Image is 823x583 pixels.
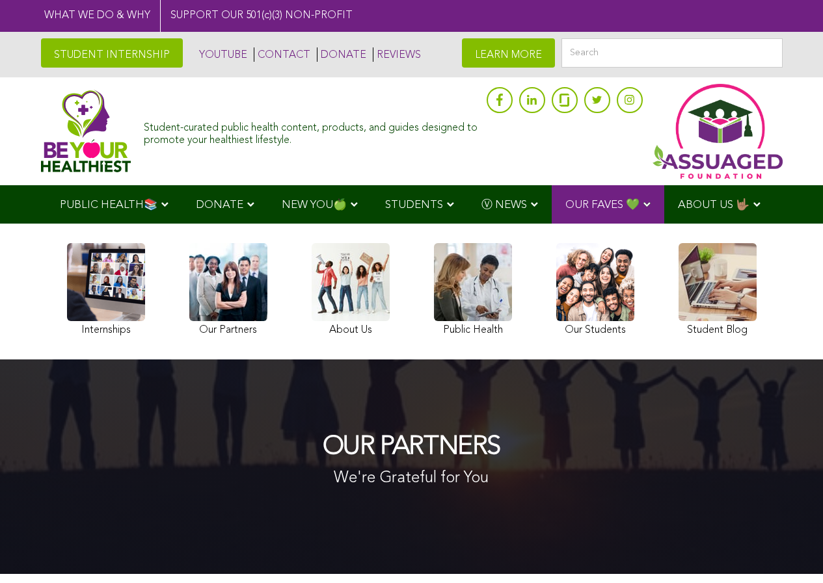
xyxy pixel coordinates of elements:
[41,90,131,172] img: Assuaged
[758,521,823,583] iframe: Chat Widget
[323,468,500,490] p: We're Grateful for You
[196,200,243,211] span: DONATE
[565,200,640,211] span: OUR FAVES 💚
[653,84,783,179] img: Assuaged App
[561,38,783,68] input: Search
[373,47,421,62] a: REVIEWS
[560,94,569,107] img: glassdoor
[60,200,157,211] span: PUBLIC HEALTH📚
[41,38,183,68] a: STUDENT INTERNSHIP
[385,200,443,211] span: STUDENTS
[282,200,347,211] span: NEW YOU🍏
[196,47,247,62] a: YOUTUBE
[254,47,310,62] a: CONTACT
[317,47,366,62] a: DONATE
[462,38,555,68] a: LEARN MORE
[144,116,479,147] div: Student-curated public health content, products, and guides designed to promote your healthiest l...
[41,185,783,224] div: Navigation Menu
[323,433,500,461] h1: OUR PARTNERS
[481,200,527,211] span: Ⓥ NEWS
[678,200,749,211] span: ABOUT US 🤟🏽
